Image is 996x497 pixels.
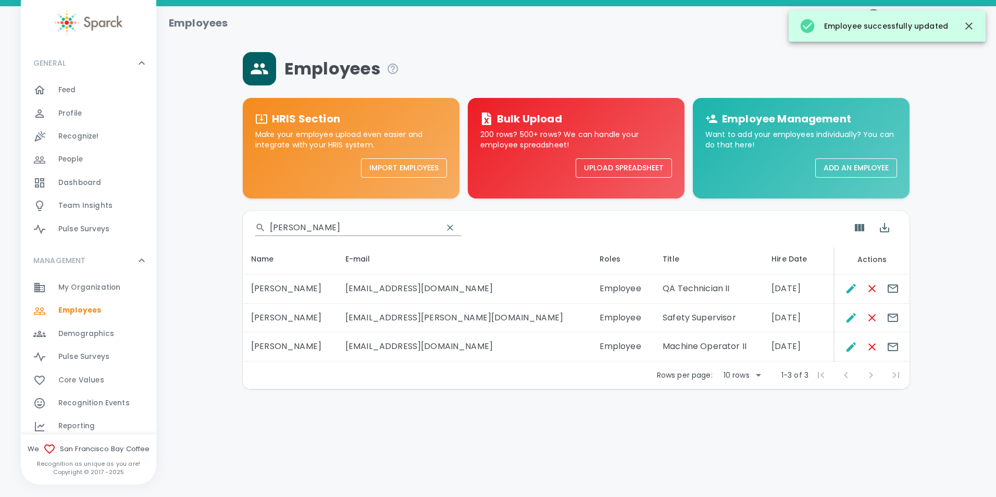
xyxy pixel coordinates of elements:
[480,129,672,150] p: 200 rows? 500+ rows? We can handle your employee spreadsheet!
[337,275,591,304] td: [EMAIL_ADDRESS][DOMAIN_NAME]
[657,370,713,380] p: Rows per page:
[21,47,156,79] div: GENERAL
[337,304,591,333] td: [EMAIL_ADDRESS][PERSON_NAME][DOMAIN_NAME]
[763,304,835,333] td: [DATE]
[58,329,114,339] span: Demographics
[883,363,908,388] span: Last Page
[576,158,672,178] button: Upload Spreadsheet
[361,158,447,178] button: Import Employees
[21,218,156,241] div: Pulse Surveys
[591,332,655,362] td: Employee
[846,5,900,42] button: Language:en
[663,253,755,265] div: Title
[833,363,858,388] span: Previous Page
[21,443,156,455] span: We San Francisco Bay Coffee
[815,158,897,178] button: Add an Employee
[439,216,462,239] button: Clear Search
[872,215,897,240] button: Export
[497,110,562,127] h6: Bulk Upload
[841,337,862,357] button: Edit
[21,79,156,245] div: GENERAL
[654,332,763,362] td: Machine Operator II
[763,275,835,304] td: [DATE]
[722,110,851,127] h6: Employee Management
[591,275,655,304] td: Employee
[251,253,329,265] div: Name
[21,345,156,368] a: Pulse Surveys
[58,305,101,316] span: Employees
[284,58,399,79] span: Employees
[862,307,882,328] button: Remove Employee
[21,245,156,276] div: MANAGEMENT
[58,154,83,165] span: People
[21,79,156,102] a: Feed
[591,304,655,333] td: Employee
[841,278,862,299] button: Edit
[21,459,156,468] p: Recognition as unique as you are!
[58,85,76,95] span: Feed
[882,307,903,328] button: Send E-mails
[21,468,156,476] p: Copyright © 2017 - 2025
[169,15,228,31] h1: Employees
[21,125,156,148] a: Recognize!
[33,255,86,266] p: MANAGEMENT
[721,370,752,380] div: 10 rows
[243,304,337,333] td: [PERSON_NAME]
[58,282,120,293] span: My Organization
[345,253,583,265] div: E-mail
[781,370,808,380] p: 1-3 of 3
[21,10,156,35] a: Sparck logo
[58,131,99,142] span: Recognize!
[841,307,862,328] button: Edit
[771,253,826,265] div: Hire Date
[58,375,104,386] span: Core Values
[21,322,156,345] a: Demographics
[21,415,156,438] a: Reporting
[243,332,337,362] td: [PERSON_NAME]
[58,224,109,234] span: Pulse Surveys
[21,102,156,125] a: Profile
[799,14,948,39] div: Employee successfully updated
[882,337,903,357] button: Send E-mails
[21,148,156,171] a: People
[21,194,156,217] a: Team Insights
[847,215,872,240] button: Show Columns
[58,421,95,431] span: Reporting
[33,58,66,68] p: GENERAL
[272,110,340,127] h6: HRIS Section
[21,299,156,322] a: Employees
[862,278,882,299] button: Remove Employee
[654,275,763,304] td: QA Technician II
[705,129,897,150] p: Want to add your employees individually? You can do that here!
[808,363,833,388] span: First Page
[58,398,130,408] span: Recognition Events
[21,276,156,299] a: My Organization
[58,178,101,188] span: Dashboard
[763,332,835,362] td: [DATE]
[862,337,882,357] button: Remove Employee
[58,108,82,119] span: Profile
[58,352,109,362] span: Pulse Surveys
[270,219,434,236] input: Search
[445,222,455,233] svg: clear
[21,392,156,415] a: Recognition Events
[21,369,156,392] a: Core Values
[55,10,122,35] img: Sparck logo
[21,171,156,194] a: Dashboard
[58,201,113,211] span: Team Insights
[255,222,266,233] svg: Search
[600,253,646,265] div: Roles
[243,275,337,304] td: [PERSON_NAME]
